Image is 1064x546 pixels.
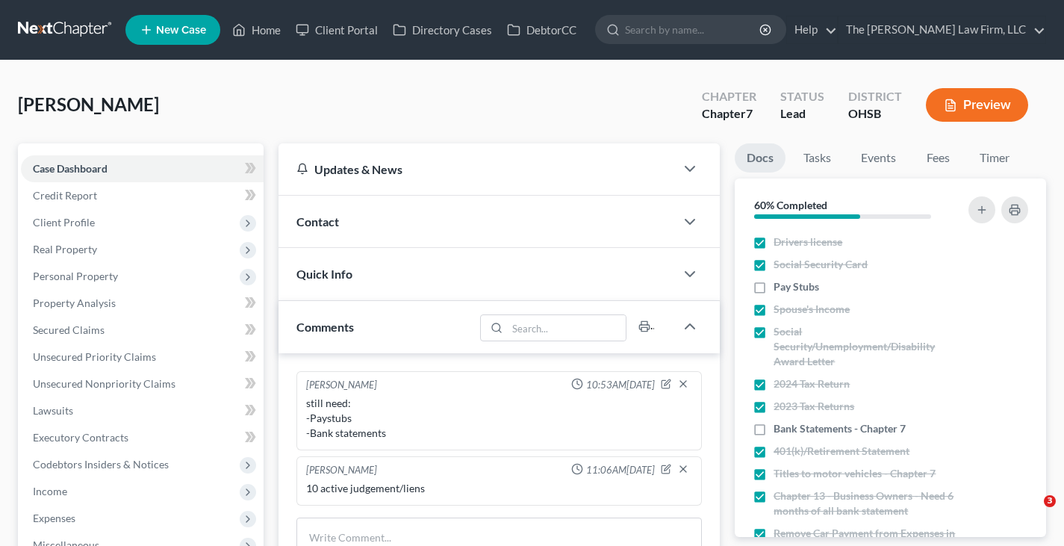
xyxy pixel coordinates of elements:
[500,16,584,43] a: DebtorCC
[774,421,906,436] span: Bank Statements - Chapter 7
[296,267,352,281] span: Quick Info
[746,106,753,120] span: 7
[774,444,909,459] span: 401(k)/Retirement Statement
[1044,495,1056,507] span: 3
[774,235,842,249] span: Drivers license
[21,370,264,397] a: Unsecured Nonpriority Claims
[288,16,385,43] a: Client Portal
[21,344,264,370] a: Unsecured Priority Claims
[296,214,339,229] span: Contact
[774,257,868,272] span: Social Security Card
[586,463,655,477] span: 11:06AM[DATE]
[774,302,850,317] span: Spouse's Income
[33,297,116,309] span: Property Analysis
[18,93,159,115] span: [PERSON_NAME]
[774,399,854,414] span: 2023 Tax Returns
[774,376,850,391] span: 2024 Tax Return
[774,279,819,294] span: Pay Stubs
[33,323,105,336] span: Secured Claims
[735,143,785,173] a: Docs
[839,16,1045,43] a: The [PERSON_NAME] Law Firm, LLC
[33,404,73,417] span: Lawsuits
[774,324,955,369] span: Social Security/Unemployment/Disability Award Letter
[33,377,175,390] span: Unsecured Nonpriority Claims
[848,105,902,122] div: OHSB
[849,143,908,173] a: Events
[21,424,264,451] a: Executory Contracts
[1013,495,1049,531] iframe: Intercom live chat
[225,16,288,43] a: Home
[33,270,118,282] span: Personal Property
[306,463,377,478] div: [PERSON_NAME]
[21,317,264,344] a: Secured Claims
[21,182,264,209] a: Credit Report
[306,396,692,441] div: still need: -Paystubs -Bank statements
[33,216,95,229] span: Client Profile
[780,88,824,105] div: Status
[21,290,264,317] a: Property Analysis
[306,481,692,496] div: 10 active judgement/liens
[33,189,97,202] span: Credit Report
[774,488,955,518] span: Chapter 13 - Business Owners - Need 6 months of all bank statement
[774,466,936,481] span: Titles to motor vehicles - Chapter 7
[791,143,843,173] a: Tasks
[385,16,500,43] a: Directory Cases
[296,161,657,177] div: Updates & News
[586,378,655,392] span: 10:53AM[DATE]
[754,199,827,211] strong: 60% Completed
[508,315,626,341] input: Search...
[33,243,97,255] span: Real Property
[33,431,128,444] span: Executory Contracts
[33,350,156,363] span: Unsecured Priority Claims
[296,320,354,334] span: Comments
[780,105,824,122] div: Lead
[702,88,756,105] div: Chapter
[787,16,837,43] a: Help
[33,162,108,175] span: Case Dashboard
[968,143,1021,173] a: Timer
[848,88,902,105] div: District
[33,458,169,471] span: Codebtors Insiders & Notices
[21,155,264,182] a: Case Dashboard
[21,397,264,424] a: Lawsuits
[625,16,762,43] input: Search by name...
[33,512,75,524] span: Expenses
[926,88,1028,122] button: Preview
[33,485,67,497] span: Income
[306,378,377,393] div: [PERSON_NAME]
[702,105,756,122] div: Chapter
[156,25,206,36] span: New Case
[914,143,962,173] a: Fees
